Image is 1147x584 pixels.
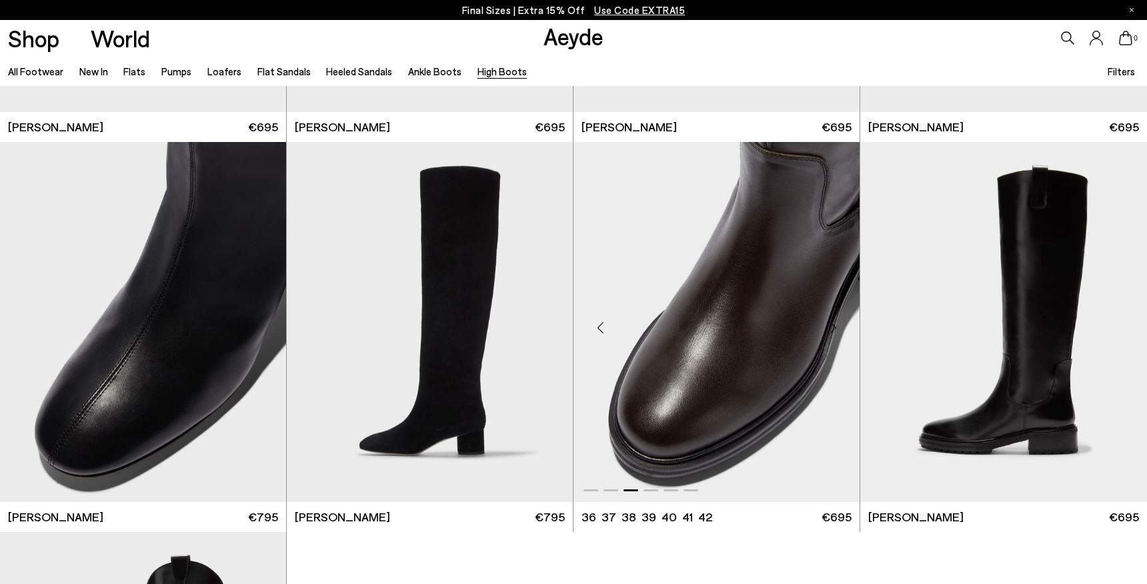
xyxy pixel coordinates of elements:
p: Final Sizes | Extra 15% Off [462,2,686,19]
span: €695 [535,119,565,135]
a: [PERSON_NAME] €795 [287,502,573,532]
a: New In [79,65,108,77]
span: €695 [1109,119,1139,135]
li: 38 [622,509,636,525]
a: Loafers [207,65,241,77]
a: High Boots [477,65,527,77]
a: Flat Sandals [257,65,311,77]
a: Next slide Previous slide [573,142,860,501]
div: Previous slide [580,307,620,347]
span: €795 [248,509,278,525]
div: 1 / 6 [860,142,1147,501]
img: Henry Knee-High Boots [573,142,860,501]
a: Aeyde [543,22,604,50]
li: 40 [662,509,677,525]
span: €695 [822,119,852,135]
li: 41 [682,509,693,525]
span: [PERSON_NAME] [8,119,103,135]
span: €795 [535,509,565,525]
li: 37 [602,509,616,525]
span: [PERSON_NAME] [8,509,103,525]
span: [PERSON_NAME] [295,509,390,525]
a: Ankle Boots [408,65,461,77]
a: Next slide Previous slide [287,142,573,501]
div: 3 / 6 [573,142,860,501]
span: 0 [1132,35,1139,42]
a: Flats [123,65,145,77]
ul: variant [582,509,708,525]
span: [PERSON_NAME] [868,509,964,525]
li: 42 [698,509,712,525]
span: [PERSON_NAME] [582,119,677,135]
span: €695 [822,509,852,525]
div: 1 / 6 [287,142,573,501]
span: €695 [248,119,278,135]
a: Shop [8,27,59,50]
li: 39 [642,509,656,525]
span: [PERSON_NAME] [295,119,390,135]
div: Next slide [813,307,853,347]
li: 36 [582,509,596,525]
a: 0 [1119,31,1132,45]
a: Next slide Previous slide [860,142,1147,501]
span: Filters [1108,65,1135,77]
a: [PERSON_NAME] €695 [860,112,1147,142]
img: Henry Knee-High Boots [860,142,1147,501]
a: Heeled Sandals [326,65,392,77]
a: World [91,27,150,50]
a: [PERSON_NAME] €695 [573,112,860,142]
span: [PERSON_NAME] [868,119,964,135]
a: [PERSON_NAME] €695 [287,112,573,142]
img: Willa Suede Over-Knee Boots [287,142,573,501]
a: 36 37 38 39 40 41 42 €695 [573,502,860,532]
a: [PERSON_NAME] €695 [860,502,1147,532]
span: Navigate to /collections/ss25-final-sizes [594,4,685,16]
span: €695 [1109,509,1139,525]
a: Pumps [161,65,191,77]
a: All Footwear [8,65,63,77]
